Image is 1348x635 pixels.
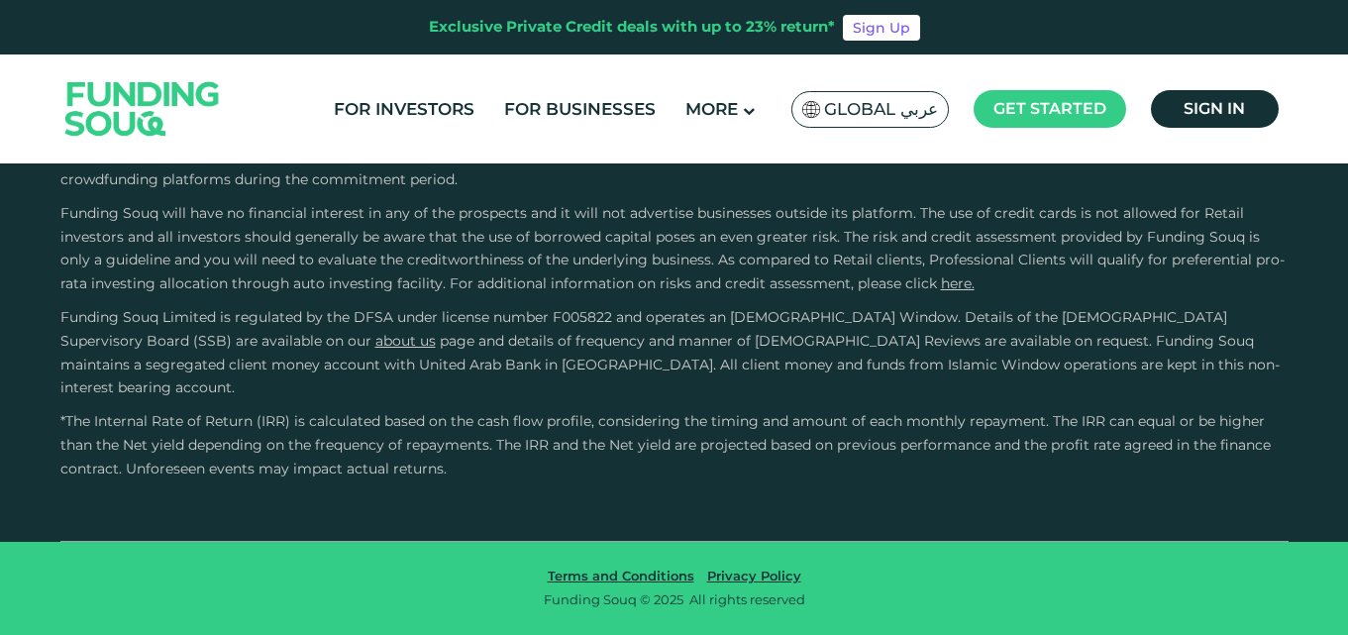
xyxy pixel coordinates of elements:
span: Funding Souq will have no financial interest in any of the prospects and it will not advertise bu... [60,204,1285,292]
p: *The Internal Rate of Return (IRR) is calculated based on the cash flow profile, considering the ... [60,410,1289,480]
a: Sign Up [843,15,920,41]
img: SA Flag [802,101,820,118]
span: page [440,332,474,350]
span: Sign in [1184,99,1245,118]
span: and details of frequency and manner of [DEMOGRAPHIC_DATA] Reviews are available on request. Fundi... [60,332,1280,397]
span: More [685,99,738,119]
a: Sign in [1151,90,1279,128]
a: here. [941,274,975,292]
span: Funding Souq Limited is regulated by the DFSA under license number F005822 and operates an [DEMOG... [60,308,1227,350]
span: All rights reserved [689,591,805,607]
a: Privacy Policy [702,568,806,583]
a: For Investors [329,93,479,126]
a: About Us [375,332,436,350]
a: Terms and Conditions [543,568,699,583]
span: 2025 [654,591,683,607]
img: Logo [46,58,240,159]
div: Exclusive Private Credit deals with up to 23% return* [429,16,835,39]
span: Get started [993,99,1106,118]
span: Funding Souq © [544,591,651,607]
span: Global عربي [824,98,938,121]
a: For Businesses [499,93,661,126]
